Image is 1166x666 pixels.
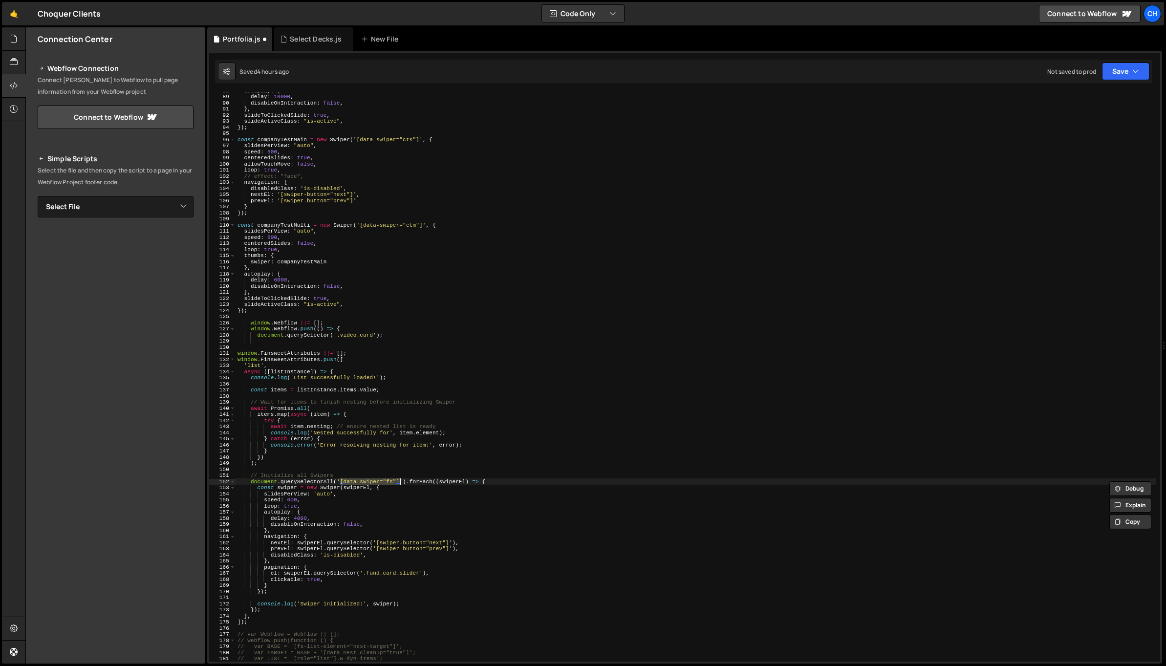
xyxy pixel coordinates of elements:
[209,240,236,247] div: 113
[209,149,236,155] div: 98
[209,534,236,540] div: 161
[209,619,236,625] div: 175
[209,509,236,516] div: 157
[209,308,236,314] div: 124
[209,387,236,393] div: 137
[209,497,236,503] div: 155
[209,247,236,253] div: 114
[209,100,236,107] div: 90
[209,558,236,564] div: 165
[209,582,236,589] div: 169
[1144,5,1161,22] div: Ch
[209,357,236,363] div: 132
[38,328,194,416] iframe: YouTube video player
[209,540,236,546] div: 162
[209,436,236,442] div: 145
[1047,67,1096,76] div: Not saved to prod
[209,210,236,216] div: 108
[209,473,236,479] div: 151
[209,595,236,601] div: 171
[38,63,194,74] h2: Webflow Connection
[209,320,236,326] div: 126
[209,363,236,369] div: 133
[290,34,341,44] div: Select Decks.js
[209,638,236,644] div: 178
[209,644,236,650] div: 179
[209,650,236,656] div: 180
[209,350,236,357] div: 131
[2,2,26,25] a: 🤙
[209,167,236,173] div: 101
[209,546,236,552] div: 163
[1109,481,1151,496] button: Debug
[209,479,236,485] div: 152
[239,67,289,76] div: Saved
[38,8,101,20] div: Choquer Clients
[209,216,236,222] div: 109
[209,130,236,137] div: 95
[209,424,236,430] div: 143
[38,106,194,129] a: Connect to Webflow
[209,118,236,125] div: 93
[209,656,236,662] div: 181
[209,485,236,491] div: 153
[209,564,236,571] div: 166
[209,94,236,100] div: 89
[209,326,236,332] div: 127
[209,192,236,198] div: 105
[209,155,236,161] div: 99
[209,454,236,461] div: 148
[209,406,236,412] div: 140
[209,448,236,454] div: 147
[209,411,236,418] div: 141
[209,503,236,510] div: 156
[209,289,236,296] div: 121
[209,112,236,119] div: 92
[209,552,236,559] div: 164
[209,399,236,406] div: 139
[209,375,236,381] div: 135
[361,34,402,44] div: New File
[209,106,236,112] div: 91
[209,631,236,638] div: 177
[209,186,236,192] div: 104
[542,5,624,22] button: Code Only
[209,259,236,265] div: 116
[209,381,236,387] div: 136
[209,228,236,235] div: 111
[209,125,236,131] div: 94
[209,516,236,522] div: 158
[209,589,236,595] div: 170
[209,283,236,290] div: 120
[1109,498,1151,513] button: Explain
[209,369,236,375] div: 134
[209,173,236,180] div: 102
[209,235,236,241] div: 112
[209,418,236,424] div: 142
[209,265,236,271] div: 117
[38,34,112,44] h2: Connection Center
[209,198,236,204] div: 106
[1039,5,1141,22] a: Connect to Webflow
[223,34,260,44] div: Portfolia.js
[209,338,236,344] div: 129
[209,296,236,302] div: 122
[209,460,236,467] div: 149
[257,67,289,76] div: 4 hours ago
[209,271,236,278] div: 118
[1102,63,1149,80] button: Save
[38,234,194,322] iframe: YouTube video player
[38,165,194,188] p: Select the file and then copy the script to a page in your Webflow Project footer code.
[38,74,194,98] p: Connect [PERSON_NAME] to Webflow to pull page information from your Webflow project
[209,601,236,607] div: 172
[209,161,236,168] div: 100
[209,253,236,259] div: 115
[209,314,236,320] div: 125
[209,577,236,583] div: 168
[209,521,236,528] div: 159
[209,277,236,283] div: 119
[209,301,236,308] div: 123
[209,430,236,436] div: 144
[209,137,236,143] div: 96
[209,442,236,449] div: 146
